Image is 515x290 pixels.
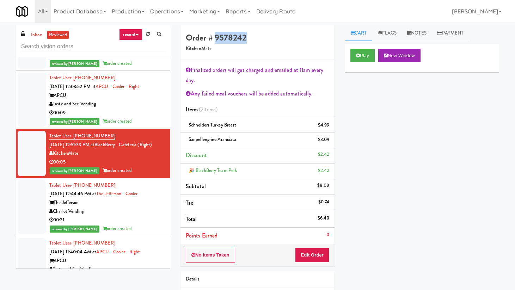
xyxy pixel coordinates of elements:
[71,74,115,81] span: · [PHONE_NUMBER]
[49,257,165,265] div: APCU
[96,190,137,197] a: The Jefferson - Cooler
[318,166,330,175] div: $2.42
[49,158,165,167] div: 00:05
[49,182,115,189] a: Tablet User· [PHONE_NUMBER]
[49,91,165,100] div: APCU
[318,121,330,130] div: $4.99
[186,248,235,263] button: No Items Taken
[103,118,132,124] span: order created
[119,29,142,40] a: recent
[49,248,96,255] span: [DATE] 11:40:04 AM at
[103,60,132,67] span: order created
[318,214,330,223] div: $6.40
[49,74,115,81] a: Tablet User· [PHONE_NUMBER]
[94,141,152,148] a: BlackBerry - Cafeteria (Right)
[49,198,165,207] div: The Jefferson
[345,25,372,41] a: Cart
[29,31,44,39] a: inbox
[96,248,140,255] a: APCU - Cooler - Right
[49,141,94,148] span: [DATE] 12:51:33 PM at
[186,182,206,190] span: Subtotal
[186,65,329,86] div: Finalized orders will get charged and emailed at 11am every day.
[103,167,132,174] span: order created
[71,182,115,189] span: · [PHONE_NUMBER]
[326,230,329,239] div: 0
[318,135,330,144] div: $3.09
[21,40,165,53] input: Search vision orders
[16,5,28,18] img: Micromart
[103,225,132,232] span: order created
[372,25,402,41] a: Flags
[50,60,99,67] span: reviewed by [PERSON_NAME]
[186,88,329,99] div: Any failed meal vouchers will be added automatically.
[186,33,329,42] h4: Order # 9578242
[16,178,170,236] li: Tablet User· [PHONE_NUMBER][DATE] 12:44:46 PM atThe Jefferson - CoolerThe JeffersonChariot Vendin...
[49,207,165,216] div: Chariot Vending
[350,49,375,62] button: Play
[50,226,99,233] span: reviewed by [PERSON_NAME]
[71,240,115,246] span: · [PHONE_NUMBER]
[49,216,165,224] div: 00:21
[186,232,217,240] span: Points Earned
[318,198,330,206] div: $0.74
[49,100,165,109] div: Taste and See Vending
[50,118,99,125] span: reviewed by [PERSON_NAME]
[317,181,330,190] div: $8.08
[189,136,236,143] span: Sanpellengrino Aranciata
[49,149,165,158] div: KitchenMate
[49,132,115,140] a: Tablet User· [PHONE_NUMBER]
[318,150,330,159] div: $2.42
[49,265,165,274] div: Taste and See Vending
[378,49,421,62] button: New Window
[189,122,236,128] span: Schneiders Turkey Breast
[186,199,193,207] span: Tax
[16,71,170,129] li: Tablet User· [PHONE_NUMBER][DATE] 12:03:52 PM atAPCU - Cooler - RightAPCUTaste and See Vending00:...
[186,215,197,223] span: Total
[47,31,69,39] a: reviewed
[49,190,96,197] span: [DATE] 12:44:46 PM at
[295,248,329,263] button: Edit Order
[49,109,165,117] div: 00:09
[203,105,216,113] ng-pluralize: items
[49,83,96,90] span: [DATE] 12:03:52 PM at
[16,129,170,178] li: Tablet User· [PHONE_NUMBER][DATE] 12:51:33 PM atBlackBerry - Cafeteria (Right)KitchenMate00:05rev...
[71,132,115,139] span: · [PHONE_NUMBER]
[199,105,218,113] span: (2 )
[186,46,329,51] h5: KitchenMate
[402,25,432,41] a: Notes
[96,83,139,90] a: APCU - Cooler - Right
[186,151,207,159] span: Discount
[50,167,99,174] span: reviewed by [PERSON_NAME]
[432,25,469,41] a: Payment
[189,167,237,174] span: 🎉 BlackBerry Team Perk
[186,105,217,113] span: Items
[186,275,329,284] div: Details
[49,240,115,246] a: Tablet User· [PHONE_NUMBER]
